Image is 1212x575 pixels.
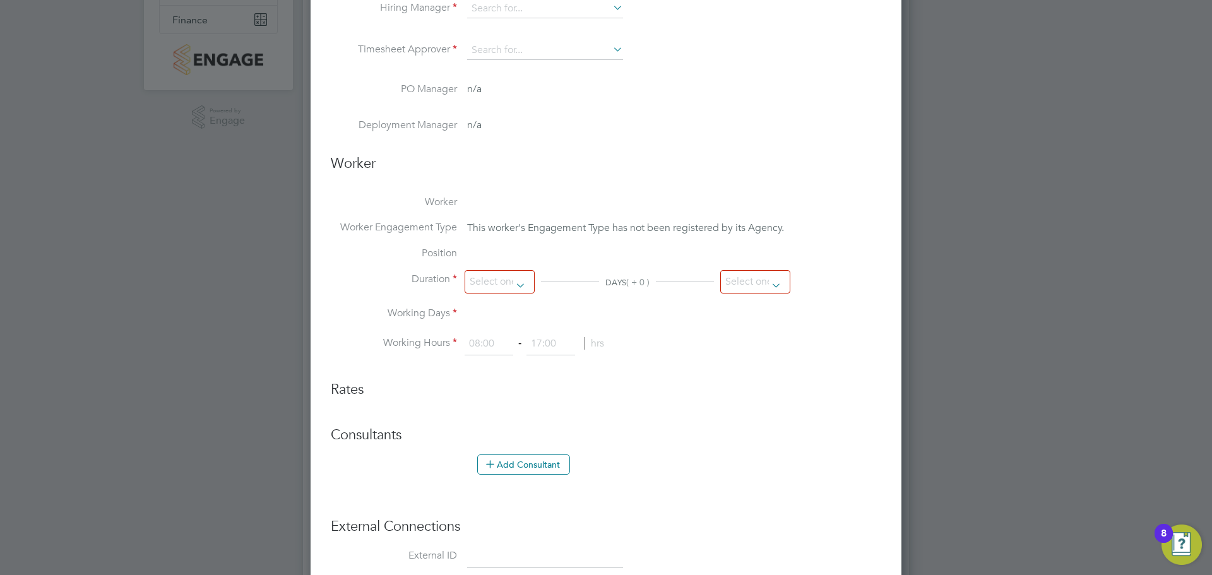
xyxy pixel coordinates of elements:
label: Worker [331,196,457,209]
input: 17:00 [526,333,575,355]
input: Select one [720,270,790,293]
span: ‐ [516,337,524,350]
label: Timesheet Approver [331,43,457,56]
button: Open Resource Center, 8 new notifications [1161,525,1202,565]
span: This worker's Engagement Type has not been registered by its Agency. [467,222,784,235]
label: Position [331,247,457,260]
div: 8 [1161,533,1167,550]
h3: Rates [331,368,881,399]
h3: External Connections [331,518,881,536]
span: ( + 0 ) [626,276,650,288]
h3: Worker [331,155,881,183]
span: n/a [467,83,482,95]
label: Hiring Manager [331,1,457,15]
h3: Consultants [331,426,881,444]
span: DAYS [605,277,626,288]
label: Working Days [331,307,457,320]
span: n/a [467,119,482,131]
span: hrs [584,337,604,350]
input: 08:00 [465,333,513,355]
label: Working Hours [331,336,457,350]
button: Add Consultant [477,454,570,475]
input: Search for... [467,41,623,60]
label: Duration [331,273,457,286]
label: External ID [331,549,457,562]
label: Worker Engagement Type [331,221,457,234]
label: PO Manager [331,83,457,96]
label: Deployment Manager [331,119,457,132]
input: Select one [465,270,535,293]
